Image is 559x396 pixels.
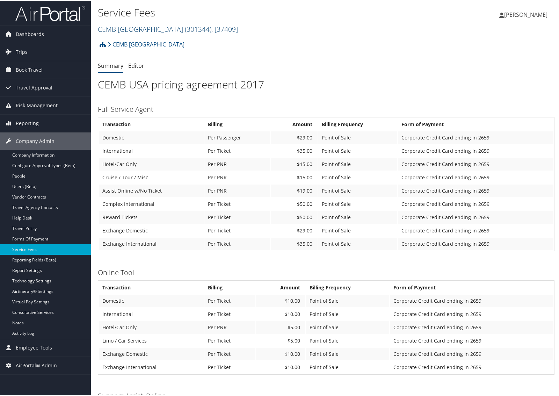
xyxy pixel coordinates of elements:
h1: Service Fees [98,5,402,19]
td: Corporate Credit Card ending in 2659 [398,171,553,183]
th: Transaction [99,281,204,293]
td: Corporate Credit Card ending in 2659 [398,197,553,210]
th: Billing [204,117,270,130]
a: CEMB [GEOGRAPHIC_DATA] [98,24,238,33]
td: Exchange International [99,360,204,373]
span: ( 301344 ) [185,24,211,33]
td: Per Ticket [204,144,270,157]
th: Amount [271,117,318,130]
td: Hotel/Car Only [99,157,204,170]
td: Point of Sale [318,197,397,210]
td: Point of Sale [318,184,397,196]
a: Editor [128,61,144,69]
td: Point of Sale [318,131,397,143]
td: Per Passenger [204,131,270,143]
td: Cruise / Tour / Misc [99,171,204,183]
td: Per Ticket [204,237,270,250]
td: Limo / Car Services [99,334,204,346]
td: $35.00 [271,237,318,250]
a: [PERSON_NAME] [499,3,554,24]
td: Per PNR [204,157,270,170]
th: Billing Frequency [318,117,397,130]
th: Billing Frequency [306,281,389,293]
td: Point of Sale [318,171,397,183]
td: Corporate Credit Card ending in 2659 [398,224,553,236]
td: Per Ticket [204,197,270,210]
td: $5.00 [256,334,305,346]
td: $15.00 [271,171,318,183]
span: Travel Approval [16,78,52,96]
span: AirPortal® Admin [16,356,57,374]
td: Corporate Credit Card ending in 2659 [398,131,553,143]
td: $10.00 [256,294,305,307]
td: Point of Sale [306,307,389,320]
td: Corporate Credit Card ending in 2659 [390,334,553,346]
td: $10.00 [256,360,305,373]
td: $50.00 [271,197,318,210]
span: Trips [16,43,28,60]
span: Risk Management [16,96,58,114]
span: Reporting [16,114,39,131]
td: Per Ticket [204,334,255,346]
td: Corporate Credit Card ending in 2659 [390,307,553,320]
td: Point of Sale [306,347,389,360]
td: Per Ticket [204,210,270,223]
td: Complex International [99,197,204,210]
span: [PERSON_NAME] [504,10,547,18]
td: $10.00 [256,307,305,320]
img: airportal-logo.png [15,5,85,21]
td: Point of Sale [306,294,389,307]
th: Transaction [99,117,204,130]
td: Corporate Credit Card ending in 2659 [398,157,553,170]
td: Per Ticket [204,294,255,307]
td: $19.00 [271,184,318,196]
span: Dashboards [16,25,44,42]
td: Corporate Credit Card ending in 2659 [398,210,553,223]
td: Per Ticket [204,224,270,236]
td: $50.00 [271,210,318,223]
td: Corporate Credit Card ending in 2659 [398,237,553,250]
td: Per Ticket [204,307,255,320]
a: CEMB [GEOGRAPHIC_DATA] [108,37,184,51]
td: Corporate Credit Card ending in 2659 [390,347,553,360]
td: Reward Tickets [99,210,204,223]
td: Domestic [99,131,204,143]
td: Exchange Domestic [99,347,204,360]
td: $29.00 [271,131,318,143]
td: Per Ticket [204,360,255,373]
span: Company Admin [16,132,55,149]
td: Corporate Credit Card ending in 2659 [390,360,553,373]
h1: CEMB USA pricing agreement 2017 [98,77,554,91]
span: , [ 37409 ] [211,24,238,33]
td: Per PNR [204,321,255,333]
td: Corporate Credit Card ending in 2659 [398,184,553,196]
td: $35.00 [271,144,318,157]
td: Per PNR [204,171,270,183]
td: $5.00 [256,321,305,333]
td: International [99,144,204,157]
td: Point of Sale [306,334,389,346]
td: International [99,307,204,320]
td: Assist Online w/No Ticket [99,184,204,196]
th: Billing [204,281,255,293]
td: Point of Sale [318,210,397,223]
td: Per Ticket [204,347,255,360]
span: Book Travel [16,60,43,78]
td: $10.00 [256,347,305,360]
td: Corporate Credit Card ending in 2659 [390,321,553,333]
th: Amount [256,281,305,293]
a: Summary [98,61,123,69]
td: Point of Sale [306,360,389,373]
td: Exchange Domestic [99,224,204,236]
td: Point of Sale [318,237,397,250]
th: Form of Payment [390,281,553,293]
td: Point of Sale [318,144,397,157]
th: Form of Payment [398,117,553,130]
td: $15.00 [271,157,318,170]
td: Corporate Credit Card ending in 2659 [398,144,553,157]
h3: Full Service Agent [98,104,554,114]
td: Per PNR [204,184,270,196]
td: Hotel/Car Only [99,321,204,333]
td: Point of Sale [318,157,397,170]
td: Domestic [99,294,204,307]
